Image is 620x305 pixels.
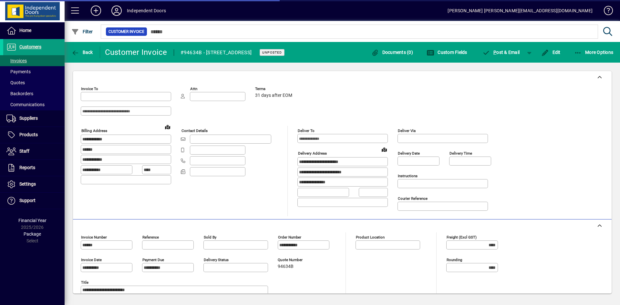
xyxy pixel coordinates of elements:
[427,50,467,55] span: Custom Fields
[19,116,38,121] span: Suppliers
[6,69,31,74] span: Payments
[6,91,33,96] span: Backorders
[278,235,301,239] mat-label: Order number
[6,58,27,63] span: Invoices
[127,5,166,16] div: Independent Doors
[71,50,93,55] span: Back
[541,50,561,55] span: Edit
[482,50,520,55] span: ost & Email
[105,47,167,57] div: Customer Invoice
[70,46,95,58] button: Back
[573,46,615,58] button: More Options
[449,151,472,156] mat-label: Delivery time
[398,151,420,156] mat-label: Delivery date
[398,196,428,201] mat-label: Courier Reference
[162,122,173,132] a: View on map
[70,26,95,37] button: Filter
[19,165,35,170] span: Reports
[398,128,416,133] mat-label: Deliver via
[425,46,469,58] button: Custom Fields
[3,143,65,159] a: Staff
[24,231,41,237] span: Package
[447,235,477,239] mat-label: Freight (excl GST)
[19,148,29,154] span: Staff
[262,50,282,55] span: Unposted
[71,29,93,34] span: Filter
[86,5,106,16] button: Add
[369,46,415,58] button: Documents (0)
[3,193,65,209] a: Support
[65,46,100,58] app-page-header-button: Back
[81,258,102,262] mat-label: Invoice date
[81,235,107,239] mat-label: Invoice number
[3,88,65,99] a: Backorders
[3,99,65,110] a: Communications
[448,5,593,16] div: [PERSON_NAME] [PERSON_NAME][EMAIL_ADDRESS][DOMAIN_NAME]
[108,28,144,35] span: Customer Invoice
[255,87,294,91] span: Terms
[479,46,523,58] button: Post & Email
[19,44,41,49] span: Customers
[19,132,38,137] span: Products
[19,198,36,203] span: Support
[3,160,65,176] a: Reports
[540,46,562,58] button: Edit
[278,264,294,269] span: 94634B
[278,258,316,262] span: Quote number
[106,5,127,16] button: Profile
[81,280,88,285] mat-label: Title
[255,93,292,98] span: 31 days after EOM
[379,144,389,155] a: View on map
[19,28,31,33] span: Home
[204,258,229,262] mat-label: Delivery status
[447,258,462,262] mat-label: Rounding
[6,80,25,85] span: Quotes
[599,1,612,22] a: Knowledge Base
[81,86,98,91] mat-label: Invoice To
[181,47,252,58] div: #94634B - [STREET_ADDRESS]
[204,235,216,239] mat-label: Sold by
[574,50,614,55] span: More Options
[142,235,159,239] mat-label: Reference
[3,127,65,143] a: Products
[142,258,164,262] mat-label: Payment due
[371,50,413,55] span: Documents (0)
[356,235,385,239] mat-label: Product location
[18,218,46,223] span: Financial Year
[398,174,418,178] mat-label: Instructions
[298,128,315,133] mat-label: Deliver To
[3,23,65,39] a: Home
[3,176,65,192] a: Settings
[190,86,197,91] mat-label: Attn
[3,110,65,127] a: Suppliers
[6,102,45,107] span: Communications
[3,66,65,77] a: Payments
[3,77,65,88] a: Quotes
[19,181,36,187] span: Settings
[3,55,65,66] a: Invoices
[493,50,496,55] span: P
